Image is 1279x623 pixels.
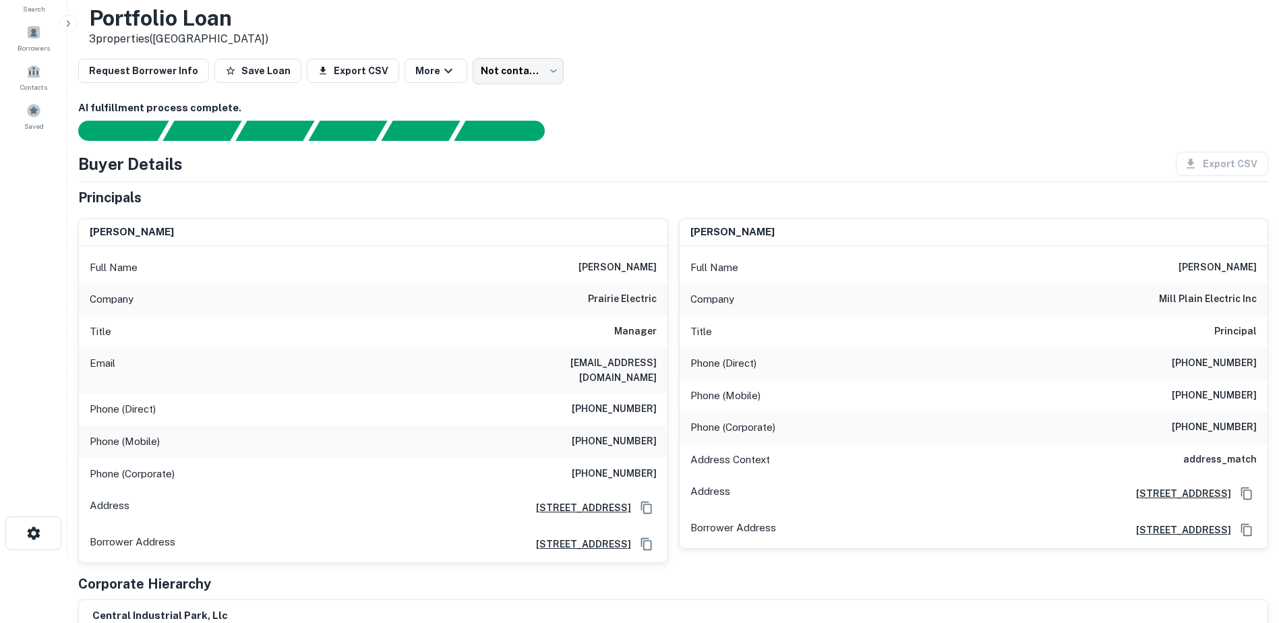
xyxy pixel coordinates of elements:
p: Phone (Mobile) [690,388,761,404]
span: Saved [24,121,44,131]
h6: [EMAIL_ADDRESS][DOMAIN_NAME] [495,355,657,385]
h6: [PHONE_NUMBER] [572,401,657,417]
p: Borrower Address [90,534,175,554]
p: Phone (Direct) [690,355,756,372]
h6: Principal [1214,324,1257,340]
h6: [PHONE_NUMBER] [572,466,657,482]
button: Export CSV [307,59,399,83]
span: Search [23,3,45,14]
h6: [PHONE_NUMBER] [1172,388,1257,404]
p: Full Name [90,260,138,276]
h5: Principals [78,187,142,208]
div: Not contacted [473,58,564,84]
p: Company [90,291,133,307]
h6: [PHONE_NUMBER] [1172,419,1257,436]
p: Phone (Direct) [90,401,156,417]
h6: prairie electric [588,291,657,307]
button: Copy Address [1237,483,1257,504]
div: Principals found, AI now looking for contact information... [308,121,387,141]
h3: Portfolio Loan [89,5,268,31]
a: Contacts [4,59,63,95]
div: Documents found, AI parsing details... [235,121,314,141]
h6: [PERSON_NAME] [690,225,775,240]
h6: [PHONE_NUMBER] [572,434,657,450]
p: Phone (Mobile) [90,434,160,450]
p: Address [90,498,129,518]
iframe: Chat Widget [1212,515,1279,580]
div: Your request is received and processing... [162,121,241,141]
h5: Corporate Hierarchy [78,574,211,594]
h6: [PERSON_NAME] [90,225,174,240]
div: AI fulfillment process complete. [454,121,561,141]
button: Request Borrower Info [78,59,209,83]
h6: Manager [614,324,657,340]
a: [STREET_ADDRESS] [525,537,631,552]
p: Address [690,483,730,504]
div: Principals found, still searching for contact information. This may take time... [381,121,460,141]
a: Borrowers [4,20,63,56]
p: Phone (Corporate) [690,419,775,436]
a: Saved [4,98,63,134]
button: Save Loan [214,59,301,83]
a: [STREET_ADDRESS] [1125,523,1231,537]
div: Sending borrower request to AI... [62,121,163,141]
h6: address_match [1183,452,1257,468]
p: 3 properties ([GEOGRAPHIC_DATA]) [89,31,268,47]
span: Contacts [20,82,47,92]
p: Address Context [690,452,770,468]
h6: [PERSON_NAME] [1179,260,1257,276]
a: [STREET_ADDRESS] [1125,486,1231,501]
a: [STREET_ADDRESS] [525,500,631,515]
p: Company [690,291,734,307]
span: Borrowers [18,42,50,53]
p: Phone (Corporate) [90,466,175,482]
p: Title [90,324,111,340]
p: Full Name [690,260,738,276]
h6: mill plain electric inc [1159,291,1257,307]
h6: [PHONE_NUMBER] [1172,355,1257,372]
button: More [405,59,467,83]
button: Copy Address [636,498,657,518]
p: Email [90,355,115,385]
h4: Buyer Details [78,152,183,176]
h6: [PERSON_NAME] [578,260,657,276]
p: Borrower Address [690,520,776,540]
p: Title [690,324,712,340]
button: Copy Address [636,534,657,554]
h6: AI fulfillment process complete. [78,100,1268,116]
